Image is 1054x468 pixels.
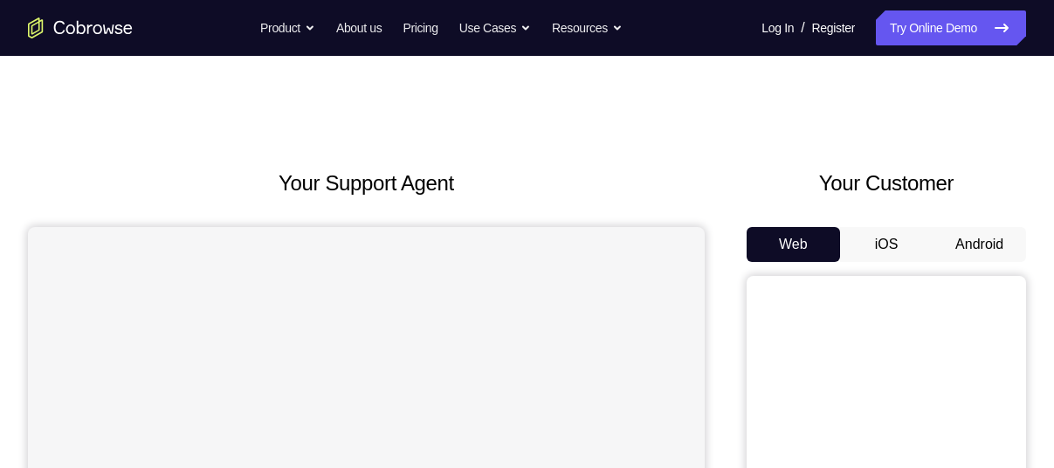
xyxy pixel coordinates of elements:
[840,227,933,262] button: iOS
[552,10,623,45] button: Resources
[260,10,315,45] button: Product
[459,10,531,45] button: Use Cases
[876,10,1026,45] a: Try Online Demo
[801,17,804,38] span: /
[28,168,705,199] h2: Your Support Agent
[747,227,840,262] button: Web
[747,168,1026,199] h2: Your Customer
[28,17,133,38] a: Go to the home page
[812,10,855,45] a: Register
[336,10,382,45] a: About us
[761,10,794,45] a: Log In
[403,10,437,45] a: Pricing
[933,227,1026,262] button: Android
